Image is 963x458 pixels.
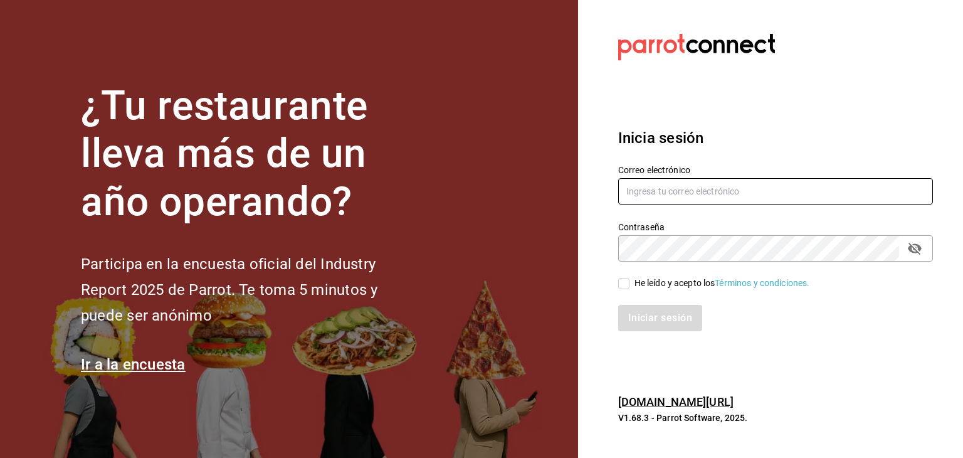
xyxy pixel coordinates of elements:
[618,178,933,205] input: Ingresa tu correo electrónico
[634,277,810,290] div: He leído y acepto los
[904,238,925,259] button: passwordField
[715,278,809,288] a: Términos y condiciones.
[618,165,933,174] label: Correo electrónico
[81,252,419,328] h2: Participa en la encuesta oficial del Industry Report 2025 de Parrot. Te toma 5 minutos y puede se...
[618,395,734,408] a: [DOMAIN_NAME][URL]
[618,412,933,424] p: V1.68.3 - Parrot Software, 2025.
[81,356,186,373] a: Ir a la encuesta
[618,222,933,231] label: Contraseña
[81,82,419,226] h1: ¿Tu restaurante lleva más de un año operando?
[618,127,933,149] h3: Inicia sesión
